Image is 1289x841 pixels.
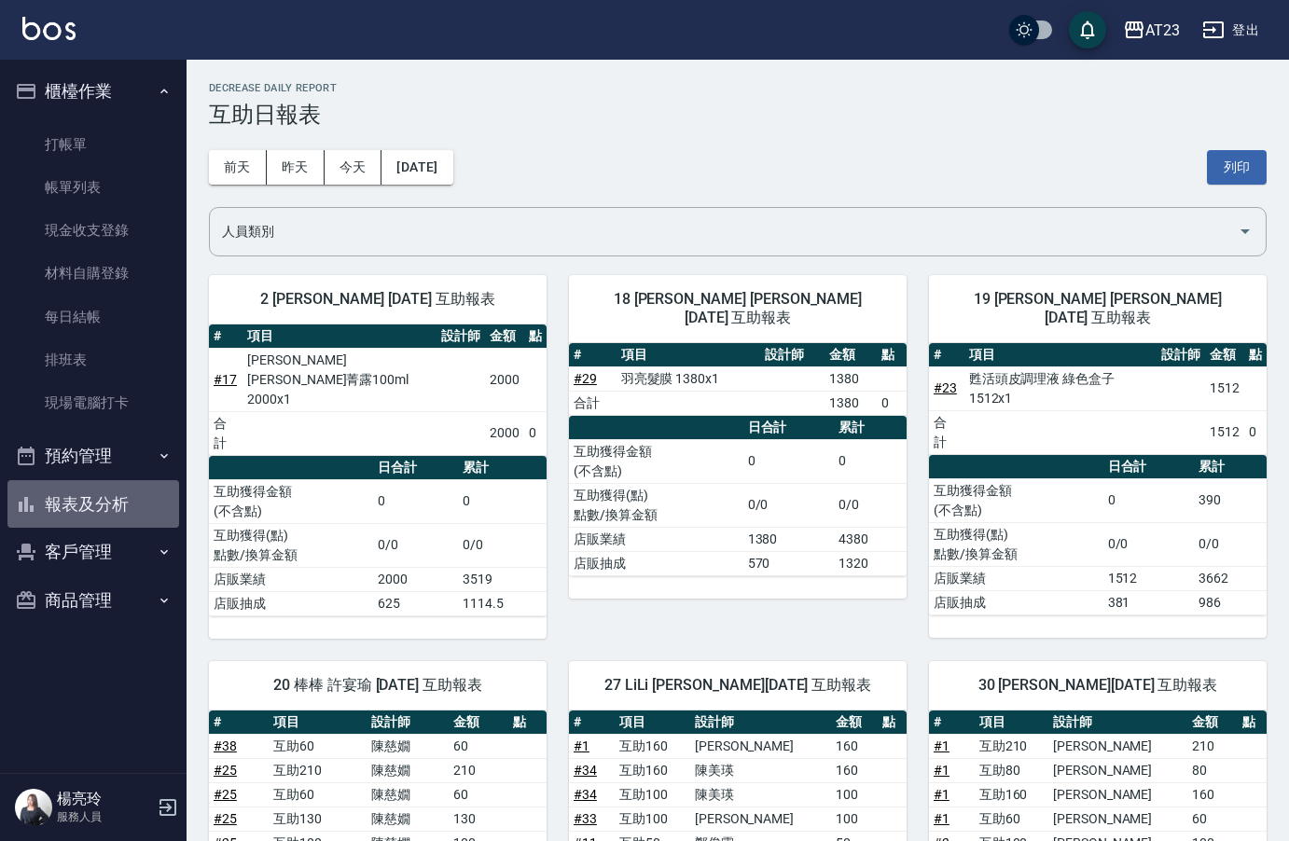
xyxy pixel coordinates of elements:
td: 互助160 [615,734,689,758]
a: #34 [574,763,597,778]
th: 項目 [964,343,1157,367]
img: Logo [22,17,76,40]
td: 0 [1244,410,1267,454]
td: 0/0 [458,523,547,567]
a: #23 [934,380,957,395]
a: #25 [214,811,237,826]
a: #1 [574,738,589,753]
img: Person [15,789,52,826]
td: 互助60 [269,782,367,807]
td: 210 [449,758,508,782]
td: 0/0 [743,483,834,527]
span: 2 [PERSON_NAME] [DATE] 互助報表 [231,290,524,309]
th: 金額 [449,710,508,735]
td: [PERSON_NAME][PERSON_NAME]菁露100ml 2000x1 [243,348,437,411]
a: #1 [934,763,949,778]
td: 2000 [485,348,524,411]
button: 列印 [1207,150,1267,185]
td: 合計 [209,411,243,455]
a: 帳單列表 [7,166,179,209]
button: save [1069,11,1106,48]
div: AT23 [1145,19,1180,42]
th: 點 [1244,343,1267,367]
td: 210 [1187,734,1238,758]
td: 陳慈嫺 [367,782,449,807]
table: a dense table [929,343,1267,455]
th: # [209,710,269,735]
span: 18 [PERSON_NAME] [PERSON_NAME] [DATE] 互助報表 [591,290,884,327]
a: 材料自購登錄 [7,252,179,295]
td: 甦活頭皮調理液 綠色盒子 1512x1 [964,366,1157,410]
a: #17 [214,372,237,387]
button: 昨天 [267,150,325,185]
th: 項目 [243,324,437,349]
td: 互助80 [975,758,1048,782]
td: 合計 [569,391,617,415]
th: 設計師 [1157,343,1205,367]
td: [PERSON_NAME] [690,734,832,758]
td: 1512 [1205,410,1244,454]
td: 店販抽成 [209,591,373,615]
a: 打帳單 [7,123,179,166]
td: 1380 [825,366,877,391]
span: 30 [PERSON_NAME][DATE] 互助報表 [951,676,1244,695]
td: 0 [834,439,907,483]
th: 金額 [1205,343,1244,367]
td: 381 [1103,590,1194,614]
td: 1512 [1205,366,1244,410]
h3: 互助日報表 [209,102,1267,128]
td: 986 [1194,590,1267,614]
th: # [569,343,617,367]
th: 累計 [834,416,907,440]
td: 店販業績 [929,566,1103,590]
button: Open [1230,216,1260,246]
th: # [569,710,615,735]
button: 登出 [1195,13,1267,48]
th: 金額 [1187,710,1238,735]
td: 80 [1187,758,1238,782]
a: 現金收支登錄 [7,209,179,252]
td: 130 [449,807,508,831]
td: 互助130 [269,807,367,831]
td: 0 [877,391,907,415]
a: 現場電腦打卡 [7,381,179,424]
td: 1380 [743,527,834,551]
button: 商品管理 [7,576,179,625]
td: 160 [831,734,877,758]
th: 點 [508,710,547,735]
th: 設計師 [367,710,449,735]
button: AT23 [1116,11,1187,49]
td: 互助獲得金額 (不含點) [929,478,1103,522]
th: 設計師 [1048,710,1187,735]
td: 3662 [1194,566,1267,590]
td: 店販業績 [569,527,743,551]
th: 點 [877,343,907,367]
a: #29 [574,371,597,386]
a: #1 [934,811,949,826]
th: 金額 [825,343,877,367]
a: #25 [214,787,237,802]
td: 4380 [834,527,907,551]
th: 日合計 [1103,455,1194,479]
th: # [929,710,975,735]
td: [PERSON_NAME] [690,807,832,831]
button: 報表及分析 [7,480,179,529]
td: [PERSON_NAME] [1048,734,1187,758]
th: 點 [878,710,907,735]
td: 互助獲得(點) 點數/換算金額 [929,522,1103,566]
td: 店販抽成 [929,590,1103,614]
td: 陳美瑛 [690,758,832,782]
a: #38 [214,738,237,753]
td: 0 [1103,478,1194,522]
td: 100 [831,782,877,807]
th: # [209,324,243,349]
a: #1 [934,787,949,802]
a: #25 [214,763,237,778]
td: 570 [743,551,834,575]
td: 0/0 [1194,522,1267,566]
td: 互助210 [269,758,367,782]
th: 項目 [617,343,760,367]
th: 項目 [269,710,367,735]
td: 互助獲得金額 (不含點) [569,439,743,483]
td: 0 [458,479,547,523]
